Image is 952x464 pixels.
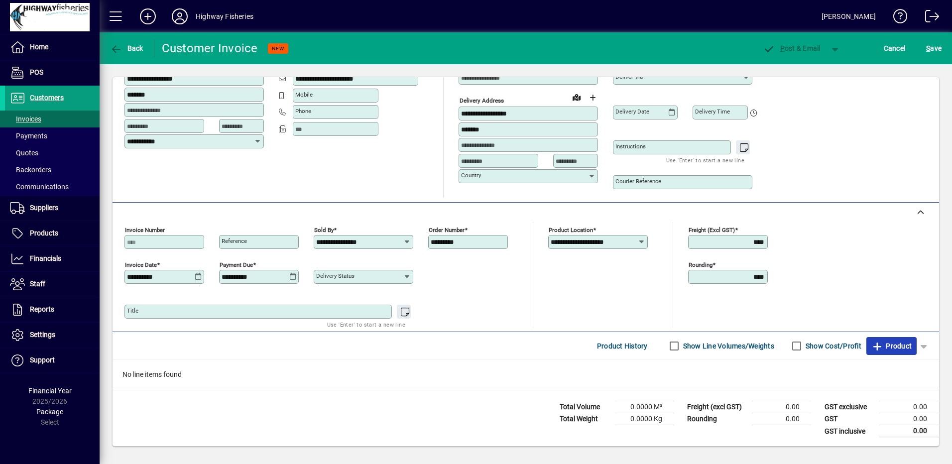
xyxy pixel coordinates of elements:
[549,227,593,233] mat-label: Product location
[10,149,38,157] span: Quotes
[30,229,58,237] span: Products
[689,261,713,268] mat-label: Rounding
[585,90,600,106] button: Choose address
[164,7,196,25] button: Profile
[30,254,61,262] span: Financials
[100,39,154,57] app-page-header-button: Back
[5,60,100,85] a: POS
[5,272,100,297] a: Staff
[461,172,481,179] mat-label: Country
[28,387,72,395] span: Financial Year
[886,2,908,34] a: Knowledge Base
[110,44,143,52] span: Back
[314,227,334,233] mat-label: Sold by
[820,413,879,425] td: GST
[926,40,942,56] span: ave
[10,183,69,191] span: Communications
[918,2,940,34] a: Logout
[132,7,164,25] button: Add
[113,359,939,390] div: No line items found
[10,132,47,140] span: Payments
[5,297,100,322] a: Reports
[597,338,648,354] span: Product History
[666,154,744,166] mat-hint: Use 'Enter' to start a new line
[222,237,247,244] mat-label: Reference
[614,401,674,413] td: 0.0000 M³
[758,39,826,57] button: Post & Email
[752,401,812,413] td: 0.00
[926,44,930,52] span: S
[615,108,649,115] mat-label: Delivery date
[162,40,258,56] div: Customer Invoice
[871,338,912,354] span: Product
[5,111,100,127] a: Invoices
[689,227,735,233] mat-label: Freight (excl GST)
[866,337,917,355] button: Product
[879,401,939,413] td: 0.00
[879,413,939,425] td: 0.00
[295,108,311,115] mat-label: Phone
[884,40,906,56] span: Cancel
[615,178,661,185] mat-label: Courier Reference
[879,425,939,438] td: 0.00
[593,337,652,355] button: Product History
[5,246,100,271] a: Financials
[127,307,138,314] mat-label: Title
[5,144,100,161] a: Quotes
[429,227,465,233] mat-label: Order number
[108,39,146,57] button: Back
[5,196,100,221] a: Suppliers
[555,401,614,413] td: Total Volume
[316,272,355,279] mat-label: Delivery status
[820,401,879,413] td: GST exclusive
[30,331,55,339] span: Settings
[5,35,100,60] a: Home
[881,39,908,57] button: Cancel
[682,413,752,425] td: Rounding
[681,341,774,351] label: Show Line Volumes/Weights
[614,413,674,425] td: 0.0000 Kg
[780,44,785,52] span: P
[30,43,48,51] span: Home
[125,261,157,268] mat-label: Invoice date
[327,319,405,330] mat-hint: Use 'Enter' to start a new line
[5,178,100,195] a: Communications
[752,413,812,425] td: 0.00
[5,348,100,373] a: Support
[295,91,313,98] mat-label: Mobile
[10,115,41,123] span: Invoices
[804,341,861,351] label: Show Cost/Profit
[763,44,821,52] span: ost & Email
[5,221,100,246] a: Products
[36,408,63,416] span: Package
[30,68,43,76] span: POS
[10,166,51,174] span: Backorders
[30,356,55,364] span: Support
[5,127,100,144] a: Payments
[682,401,752,413] td: Freight (excl GST)
[695,108,730,115] mat-label: Delivery time
[220,261,253,268] mat-label: Payment due
[125,227,165,233] mat-label: Invoice number
[5,323,100,348] a: Settings
[30,204,58,212] span: Suppliers
[615,143,646,150] mat-label: Instructions
[272,45,284,52] span: NEW
[30,280,45,288] span: Staff
[820,425,879,438] td: GST inclusive
[30,305,54,313] span: Reports
[569,89,585,105] a: View on map
[924,39,944,57] button: Save
[196,8,253,24] div: Highway Fisheries
[555,413,614,425] td: Total Weight
[5,161,100,178] a: Backorders
[30,94,64,102] span: Customers
[822,8,876,24] div: [PERSON_NAME]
